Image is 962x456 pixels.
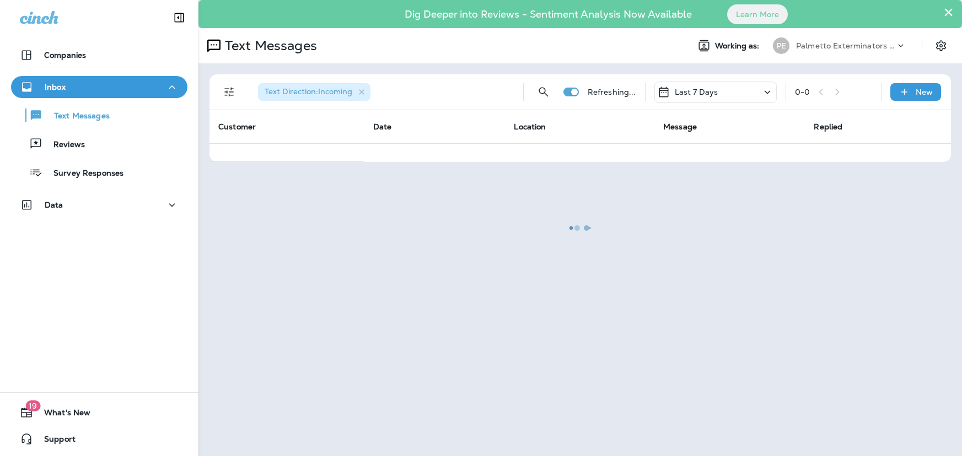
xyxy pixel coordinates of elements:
[11,76,187,98] button: Inbox
[42,169,123,179] p: Survey Responses
[44,51,86,59] p: Companies
[11,104,187,127] button: Text Messages
[164,7,195,29] button: Collapse Sidebar
[25,400,40,411] span: 19
[11,132,187,155] button: Reviews
[11,194,187,216] button: Data
[45,200,63,209] p: Data
[11,401,187,424] button: 19What's New
[45,83,66,91] p: Inbox
[11,428,187,450] button: Support
[916,88,933,96] p: New
[43,111,110,122] p: Text Messages
[33,435,76,448] span: Support
[11,161,187,184] button: Survey Responses
[42,140,85,150] p: Reviews
[33,408,90,421] span: What's New
[11,44,187,66] button: Companies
